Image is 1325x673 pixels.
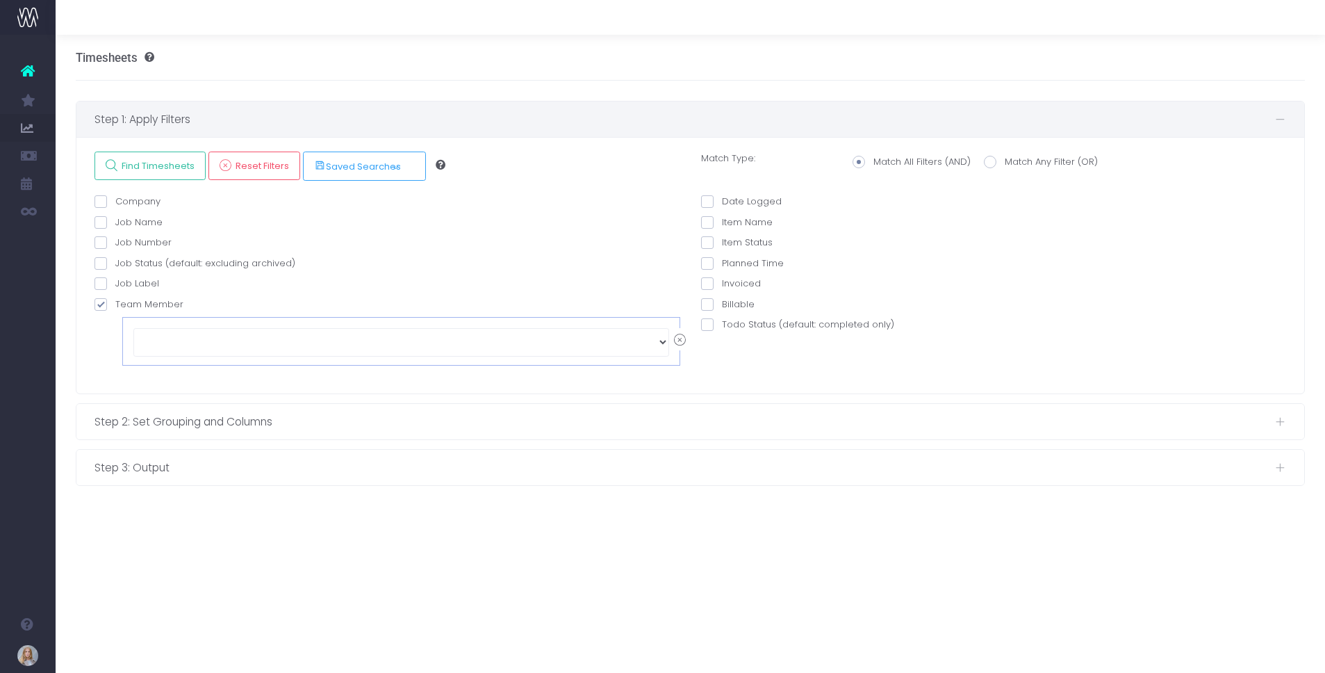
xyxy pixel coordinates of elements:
[314,160,401,172] span: Saved Searches
[701,236,773,250] label: Item Status
[701,195,782,209] label: Date Logged
[133,328,669,356] select: echo " ";
[94,413,1275,430] span: Step 2: Set Grouping and Columns
[853,155,971,169] label: Match All Filters (AND)
[208,152,300,180] a: Reset Filters
[701,277,761,291] label: Invoiced
[76,51,154,65] h3: Timesheets
[94,257,295,270] label: Job Status (default: excluding archived)
[701,318,894,332] label: Todo Status (default: completed only)
[691,152,842,168] label: Match Type:
[17,645,38,666] img: images/default_profile_image.png
[94,277,159,291] label: Job Label
[117,160,195,172] span: Find Timesheets
[984,155,1098,169] label: Match Any Filter (OR)
[94,298,183,311] label: Team Member
[303,152,426,181] button: Saved Searches
[94,216,163,229] label: Job Name
[701,216,773,229] label: Item Name
[231,160,290,172] span: Reset Filters
[94,111,1275,128] span: Step 1: Apply Filters
[94,459,1275,476] span: Step 3: Output
[94,152,206,180] a: Find Timesheets
[94,195,161,209] label: Company
[94,236,172,250] label: Job Number
[701,257,784,270] label: Planned Time
[701,298,755,311] label: Billable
